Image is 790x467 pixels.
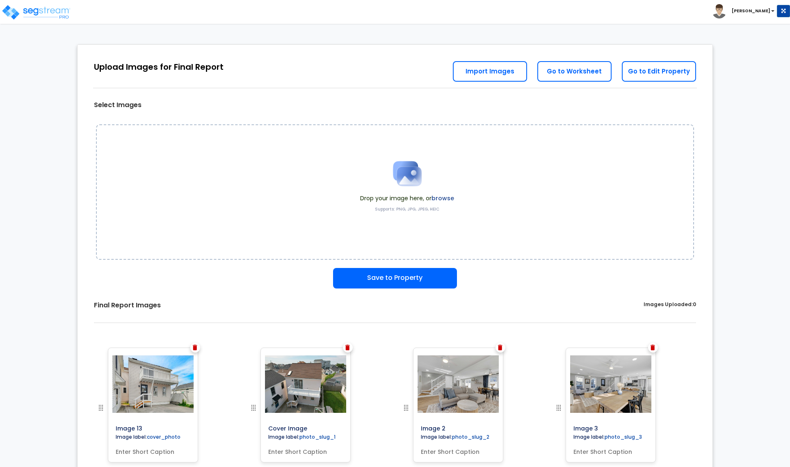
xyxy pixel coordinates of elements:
[360,194,454,202] span: Drop your image here, or
[622,61,696,82] a: Go to Edit Property
[375,206,439,212] label: Supports: PNG, JPG, JPEG, HEIC
[1,4,71,21] img: logo_pro_r.png
[537,61,612,82] a: Go to Worksheet
[554,403,564,413] img: drag handle
[265,433,339,442] label: Image label:
[432,194,454,202] label: browse
[418,444,499,456] input: Enter Short Caption
[249,403,258,413] img: drag handle
[651,345,655,350] img: Trash Icon
[453,61,527,82] a: Import Images
[94,101,142,110] label: Select Images
[112,444,194,456] input: Enter Short Caption
[732,8,770,14] b: [PERSON_NAME]
[693,301,696,308] span: 0
[605,433,642,440] label: photo_slug_3
[147,433,180,440] label: cover_photo
[94,301,161,310] label: Final Report Images
[712,4,726,18] img: avatar.png
[94,61,224,73] div: Upload Images for Final Report
[333,268,457,288] button: Save to Property
[452,433,489,440] label: photo_slug_2
[644,301,696,310] label: Images Uploaded:
[401,403,411,413] img: drag handle
[112,433,184,442] label: Image label:
[570,444,651,456] input: Enter Short Caption
[96,403,106,413] img: drag handle
[418,433,493,442] label: Image label:
[265,444,346,456] input: Enter Short Caption
[570,433,645,442] label: Image label:
[345,345,350,350] img: Trash Icon
[299,433,336,440] label: photo_slug_1
[193,345,197,350] img: Trash Icon
[387,153,428,194] img: Upload Icon
[498,345,502,350] img: Trash Icon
